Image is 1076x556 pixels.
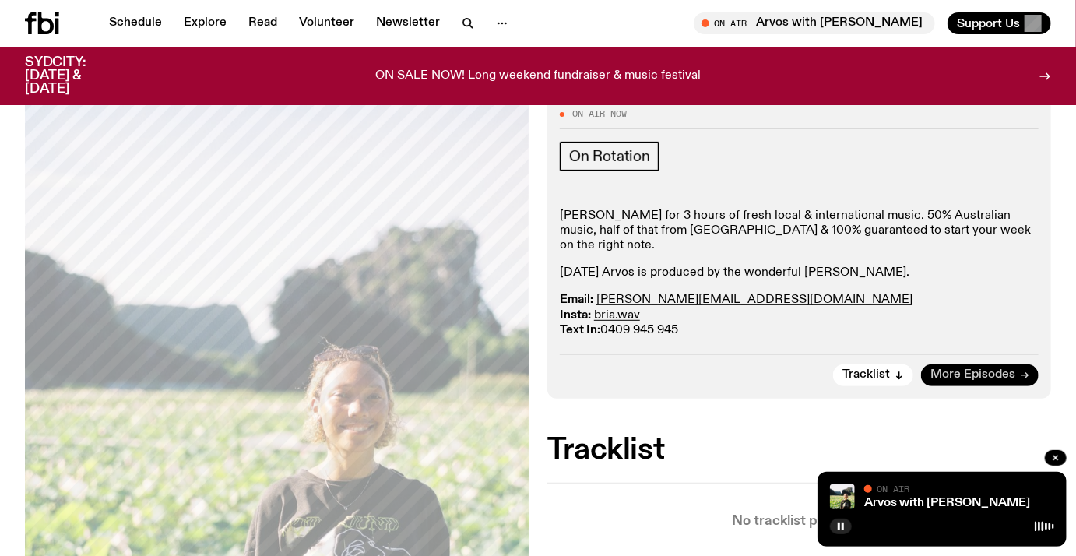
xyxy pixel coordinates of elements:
[547,436,1051,464] h2: Tracklist
[833,364,913,386] button: Tracklist
[957,16,1020,30] span: Support Us
[174,12,236,34] a: Explore
[239,12,287,34] a: Read
[560,266,1039,280] p: [DATE] Arvos is produced by the wonderful [PERSON_NAME].
[100,12,171,34] a: Schedule
[560,293,1039,338] p: 0409 945 945
[560,294,593,306] strong: Email:
[596,294,912,306] a: [PERSON_NAME][EMAIL_ADDRESS][DOMAIN_NAME]
[290,12,364,34] a: Volunteer
[830,484,855,509] img: Bri is smiling and wearing a black t-shirt. She is standing in front of a lush, green field. Ther...
[572,110,627,118] span: On Air Now
[560,209,1039,254] p: [PERSON_NAME] for 3 hours of fresh local & international music. ​50% Australian music, half of th...
[367,12,449,34] a: Newsletter
[569,148,650,165] span: On Rotation
[948,12,1051,34] button: Support Us
[547,515,1051,528] p: No tracklist provided
[694,12,935,34] button: On AirArvos with [PERSON_NAME]
[560,309,591,322] strong: Insta:
[560,324,600,336] strong: Text In:
[375,69,701,83] p: ON SALE NOW! Long weekend fundraiser & music festival
[594,309,640,322] a: bria.wav
[842,369,890,381] span: Tracklist
[560,142,659,171] a: On Rotation
[921,364,1039,386] a: More Episodes
[864,497,1030,509] a: Arvos with [PERSON_NAME]
[877,484,909,494] span: On Air
[25,56,125,96] h3: SYDCITY: [DATE] & [DATE]
[930,369,1015,381] span: More Episodes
